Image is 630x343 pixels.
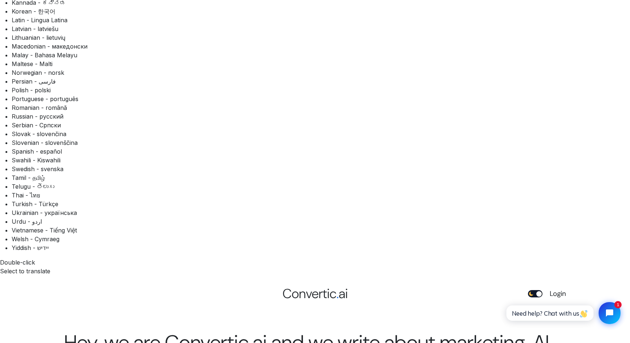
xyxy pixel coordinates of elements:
a: Ukrainian - українська [12,208,630,217]
a: Vietnamese - Tiếng Việt [12,226,630,235]
a: Welsh - Cymraeg [12,235,630,243]
a: Macedonian - македонски [12,42,630,51]
a: Turkish - Türkçe [12,200,630,208]
a: Urdu - ‎‫اردو‬‎ [12,217,630,226]
a: Norwegian - norsk [12,68,630,77]
a: Latvian - latviešu [12,24,630,33]
span: . [337,285,339,302]
a: Login [550,289,566,299]
a: Convertic.ai [232,284,399,304]
a: Yiddish - יידיש [12,243,630,252]
a: Lithuanian - lietuvių [12,33,630,42]
iframe: Tidio Chat [500,296,627,330]
a: Slovenian - slovenščina [12,138,630,147]
a: Slovak - slovenčina [12,130,630,138]
a: Serbian - Српски [12,121,630,130]
a: Russian - русский [12,112,630,121]
a: Portuguese - português [12,95,630,103]
a: Korean - 한국어 [12,7,630,16]
a: Persian - ‎‫فارسی‬‎ [12,77,630,86]
a: Telugu - తెలుగు [12,182,630,191]
a: Thai - ไทย [12,191,630,200]
a: Latin - Lingua Latina [12,16,630,24]
a: Tamil - தமிழ் [12,173,630,182]
a: Spanish - español [12,147,630,156]
a: Polish - polski [12,86,630,95]
a: Malay - Bahasa Melayu [12,51,630,59]
img: moon [529,291,534,296]
a: Swedish - svenska [12,165,630,173]
a: Romanian - română [12,103,630,112]
a: Maltese - Malti [12,59,630,68]
a: Swahili - Kiswahili [12,156,630,165]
